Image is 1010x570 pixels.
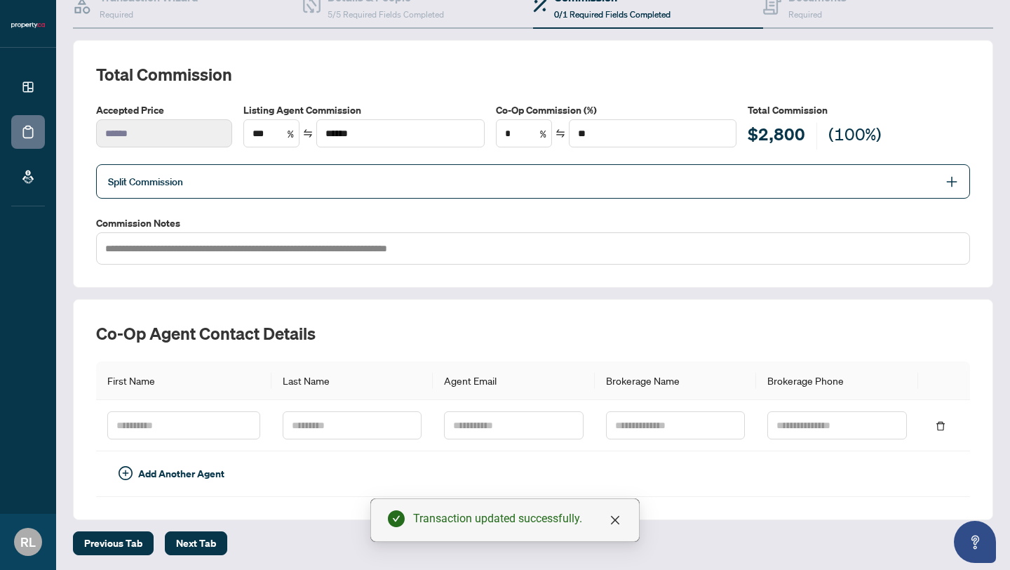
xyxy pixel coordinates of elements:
[936,421,945,431] span: delete
[96,164,970,199] div: Split Commission
[271,362,433,400] th: Last Name
[96,362,271,400] th: First Name
[176,532,216,555] span: Next Tab
[96,102,232,118] label: Accepted Price
[595,362,756,400] th: Brokerage Name
[954,521,996,563] button: Open asap
[413,510,622,527] div: Transaction updated successfully.
[433,362,594,400] th: Agent Email
[100,9,133,20] span: Required
[945,175,958,188] span: plus
[108,175,183,188] span: Split Commission
[11,21,45,29] img: logo
[328,9,444,20] span: 5/5 Required Fields Completed
[107,463,236,485] button: Add Another Agent
[119,466,133,480] span: plus-circle
[84,532,142,555] span: Previous Tab
[73,531,154,555] button: Previous Tab
[748,123,805,150] h2: $2,800
[96,63,970,86] h2: Total Commission
[303,128,313,138] span: swap
[607,512,623,528] a: Close
[610,515,621,526] span: close
[756,362,917,400] th: Brokerage Phone
[554,9,671,20] span: 0/1 Required Fields Completed
[165,531,227,555] button: Next Tab
[748,102,970,118] h5: Total Commission
[388,510,405,527] span: check-circle
[20,532,36,552] span: RL
[96,322,970,345] h2: Co-op Agent Contact Details
[828,123,882,150] h2: (100%)
[496,102,736,118] label: Co-Op Commission (%)
[96,216,970,231] label: Commission Notes
[555,128,565,138] span: swap
[788,9,822,20] span: Required
[138,466,224,482] span: Add Another Agent
[243,102,484,118] label: Listing Agent Commission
